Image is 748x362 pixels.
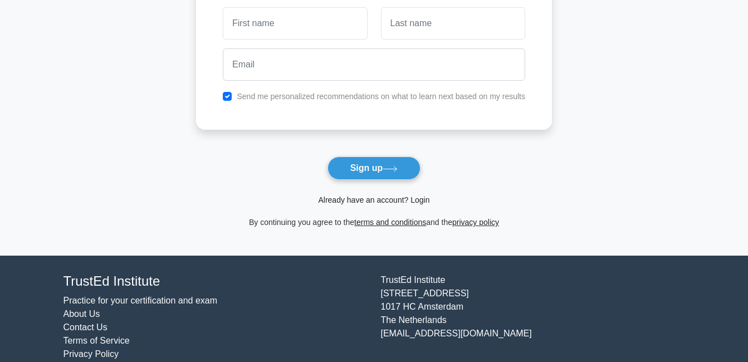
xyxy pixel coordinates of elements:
[452,218,499,227] a: privacy policy
[374,273,692,361] div: TrustEd Institute [STREET_ADDRESS] 1017 HC Amsterdam The Netherlands [EMAIL_ADDRESS][DOMAIN_NAME]
[318,195,429,204] a: Already have an account? Login
[354,218,426,227] a: terms and conditions
[237,92,525,101] label: Send me personalized recommendations on what to learn next based on my results
[223,7,367,40] input: First name
[381,7,525,40] input: Last name
[189,216,559,229] div: By continuing you agree to the and the
[327,156,421,180] button: Sign up
[63,309,100,319] a: About Us
[63,296,218,305] a: Practice for your certification and exam
[63,349,119,359] a: Privacy Policy
[223,48,525,81] input: Email
[63,273,368,290] h4: TrustEd Institute
[63,336,130,345] a: Terms of Service
[63,322,107,332] a: Contact Us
